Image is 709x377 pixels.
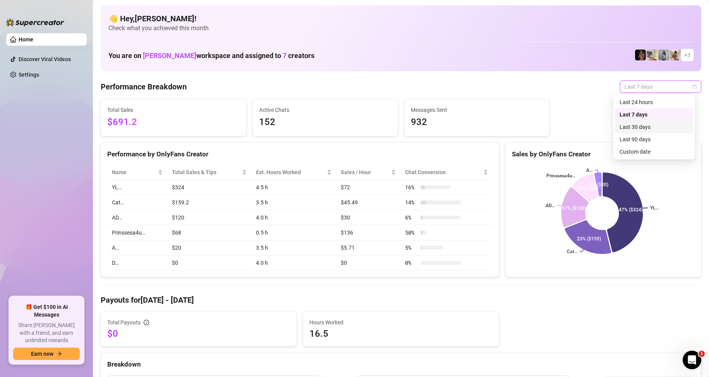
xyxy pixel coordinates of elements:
[107,359,695,370] div: Breakdown
[512,149,695,159] div: Sales by OnlyFans Creator
[167,180,252,195] td: $324
[251,255,336,271] td: 4.0 h
[546,173,575,179] text: Prinssesa4u…
[107,165,167,180] th: Name
[6,19,64,26] img: logo-BBDzfeDw.svg
[670,50,681,60] img: Green
[336,240,400,255] td: $5.71
[107,255,167,271] td: D…
[699,351,705,357] span: 1
[107,318,141,327] span: Total Payouts
[57,351,62,356] span: arrow-right
[309,327,492,340] span: 16.5
[336,195,400,210] td: $45.49
[31,351,53,357] span: Earn now
[625,81,697,93] span: Last 7 days
[309,318,492,327] span: Hours Worked
[615,96,693,108] div: Last 24 hours
[251,240,336,255] td: 3.5 h
[411,106,543,114] span: Messages Sent
[567,249,577,255] text: Cat…
[336,180,400,195] td: $72
[336,255,400,271] td: $0
[107,106,240,114] span: Total Sales
[167,240,252,255] td: $20
[108,13,694,24] h4: 👋 Hey, [PERSON_NAME] !
[336,165,400,180] th: Sales / Hour
[684,51,690,59] span: + 3
[167,195,252,210] td: $159.2
[586,168,592,173] text: A…
[167,255,252,271] td: $0
[107,210,167,225] td: AD…
[405,198,417,207] span: 14 %
[101,81,187,92] h4: Performance Breakdown
[167,225,252,240] td: $68
[259,106,391,114] span: Active Chats
[107,327,290,340] span: $0
[167,165,252,180] th: Total Sales & Tips
[143,51,196,60] span: [PERSON_NAME]
[692,84,697,89] span: calendar
[107,180,167,195] td: YL…
[546,203,554,209] text: AD…
[647,50,657,60] img: Prinssesa4u
[620,147,688,156] div: Custom date
[107,149,493,159] div: Performance by OnlyFans Creator
[683,351,701,369] iframe: Intercom live chat
[400,165,492,180] th: Chat Conversion
[107,240,167,255] td: A…
[650,206,659,211] text: YL…
[405,213,417,222] span: 6 %
[405,228,417,237] span: 50 %
[108,24,694,33] span: Check what you achieved this month
[405,183,417,192] span: 16 %
[172,168,241,177] span: Total Sales & Tips
[635,50,646,60] img: D
[13,303,80,319] span: 🎁 Get $100 in AI Messages
[341,168,390,177] span: Sales / Hour
[615,133,693,146] div: Last 90 days
[620,98,688,106] div: Last 24 hours
[336,210,400,225] td: $30
[405,243,417,252] span: 5 %
[107,115,240,130] span: $691.2
[259,115,391,130] span: 152
[19,72,39,78] a: Settings
[167,210,252,225] td: $120
[251,180,336,195] td: 4.5 h
[620,135,688,144] div: Last 90 days
[251,225,336,240] td: 0.5 h
[336,225,400,240] td: $136
[112,168,156,177] span: Name
[405,259,417,267] span: 0 %
[256,168,325,177] div: Est. Hours Worked
[107,225,167,240] td: Prinssesa4u…
[107,195,167,210] td: Cat…
[101,295,701,305] h4: Payouts for [DATE] - [DATE]
[405,168,481,177] span: Chat Conversion
[19,36,33,43] a: Home
[658,50,669,60] img: A
[620,110,688,119] div: Last 7 days
[620,123,688,131] div: Last 30 days
[283,51,287,60] span: 7
[615,121,693,133] div: Last 30 days
[615,108,693,121] div: Last 7 days
[19,56,71,62] a: Discover Viral Videos
[615,146,693,158] div: Custom date
[13,348,80,360] button: Earn nowarrow-right
[108,51,314,60] h1: You are on workspace and assigned to creators
[251,195,336,210] td: 3.5 h
[13,322,80,344] span: Share [PERSON_NAME] with a friend, and earn unlimited rewards
[144,320,149,325] span: info-circle
[251,210,336,225] td: 4.0 h
[411,115,543,130] span: 932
